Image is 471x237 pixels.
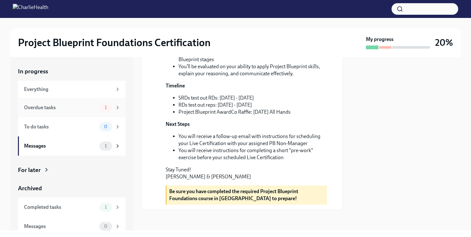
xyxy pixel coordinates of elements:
span: 1 [101,143,111,148]
div: Messages [24,223,97,230]
div: Everything [24,86,112,93]
a: Messages0 [18,217,126,236]
span: 0 [100,124,111,129]
a: Everything [18,81,126,98]
strong: My progress [366,36,393,43]
p: Stay Tuned! [PERSON_NAME] & [PERSON_NAME] [166,166,327,180]
div: Overdue tasks [24,104,97,111]
span: 1 [101,205,111,209]
div: For later [18,166,41,174]
strong: Be sure you have completed the required Project Blueprint Foundations course in [GEOGRAPHIC_DATA]... [169,188,298,201]
img: CharlieHealth [13,4,48,14]
li: You will receive a follow-up email with instructions for scheduling your Live Certification with ... [178,133,327,147]
li: SRDs test out RDs: [DATE] - [DATE] [178,94,327,102]
h3: 20% [435,37,453,48]
li: Project Blueprint AwardCo Raffle: [DATE] All Hands [178,109,327,116]
a: Messages1 [18,136,126,156]
li: RDs test out reps: [DATE] - [DATE] [178,102,327,109]
a: In progress [18,67,126,76]
div: Messages [24,143,97,150]
div: Completed tasks [24,204,97,211]
li: You’ll be evaluated on your ability to apply Project Blueprint skills, explain your reasoning, an... [178,63,327,77]
a: Archived [18,184,126,192]
a: For later [18,166,126,174]
div: To do tasks [24,123,97,130]
a: Overdue tasks1 [18,98,126,117]
span: 0 [100,224,111,229]
a: To do tasks0 [18,117,126,136]
span: 1 [101,105,111,110]
a: Completed tasks1 [18,198,126,217]
strong: Next Steps [166,121,190,127]
li: You will receive instructions for completing a short "pre-work" exercise before your scheduled Li... [178,147,327,161]
h2: Project Blueprint Foundations Certification [18,36,211,49]
strong: Timeline [166,83,185,89]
